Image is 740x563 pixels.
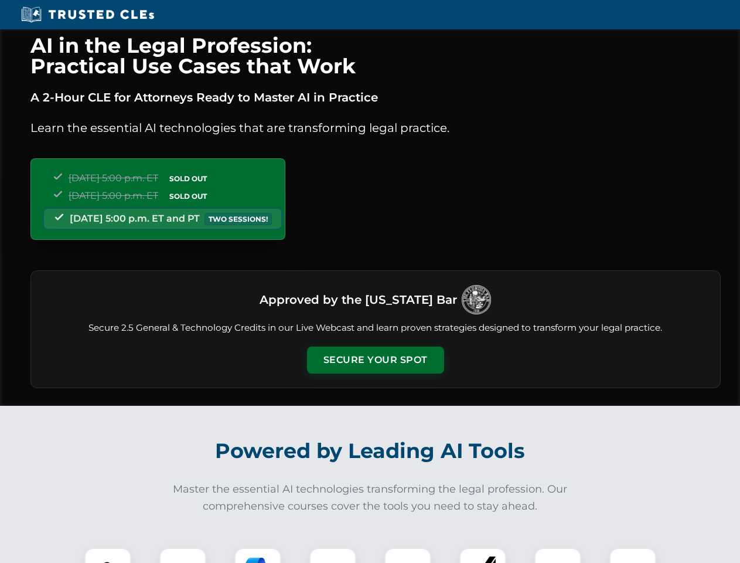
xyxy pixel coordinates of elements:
p: A 2-Hour CLE for Attorneys Ready to Master AI in Practice [30,88,721,107]
span: [DATE] 5:00 p.m. ET [69,190,158,201]
p: Master the essential AI technologies transforming the legal profession. Our comprehensive courses... [165,481,575,515]
h3: Approved by the [US_STATE] Bar [260,289,457,310]
span: SOLD OUT [165,190,211,202]
img: Logo [462,285,491,314]
img: Trusted CLEs [18,6,158,23]
p: Secure 2.5 General & Technology Credits in our Live Webcast and learn proven strategies designed ... [45,321,706,335]
p: Learn the essential AI technologies that are transforming legal practice. [30,118,721,137]
span: [DATE] 5:00 p.m. ET [69,172,158,184]
button: Secure Your Spot [307,347,444,374]
span: SOLD OUT [165,172,211,185]
h1: AI in the Legal Profession: Practical Use Cases that Work [30,35,721,76]
h2: Powered by Leading AI Tools [46,430,695,472]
